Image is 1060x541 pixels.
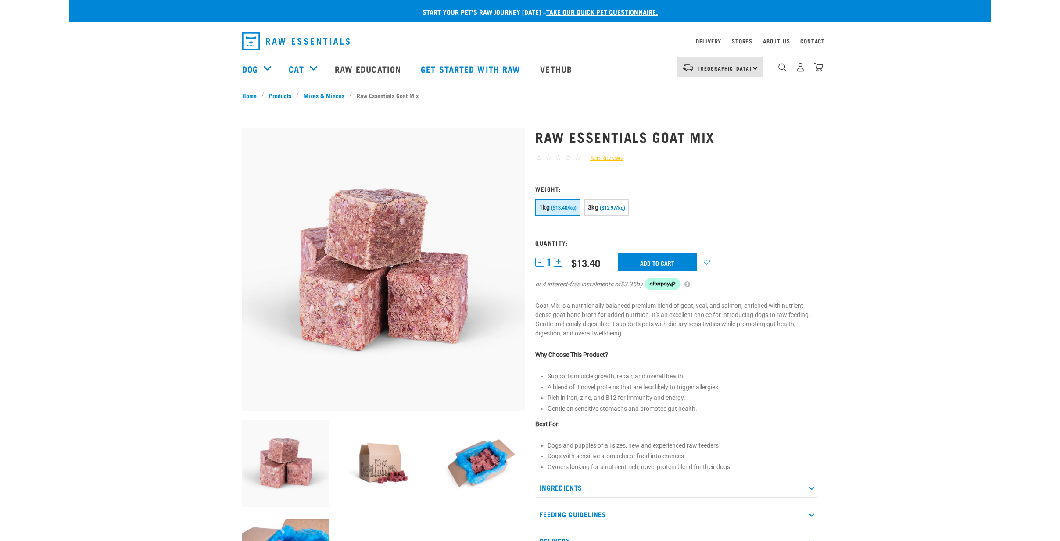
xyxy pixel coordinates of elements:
span: ☆ [574,153,581,163]
img: home-icon-1@2x.png [778,63,787,71]
div: $13.40 [571,257,600,268]
span: [GEOGRAPHIC_DATA] [698,67,752,70]
a: take our quick pet questionnaire. [546,10,658,14]
button: + [554,258,562,267]
span: ☆ [555,153,562,163]
img: Raw Essentials Bulk 10kg Raw Dog Food Box Exterior Design [340,420,427,507]
p: Goat Mix is a nutritionally balanced premium blend of goat, veal, and salmon, enriched with nutri... [535,301,818,338]
li: Dogs and puppies of all sizes, new and experienced raw feeders [548,441,818,450]
input: Add to cart [618,253,697,271]
p: Start your pet’s raw journey [DATE] – [76,7,997,17]
li: Supports muscle growth, repair, and overall health. [548,372,818,381]
p: Feeding Guidelines [535,505,818,524]
a: Home [242,91,261,100]
img: Goat M Ix 38448 [242,420,329,507]
div: or 4 interest-free instalments of by [535,278,818,290]
nav: dropdown navigation [235,29,825,53]
strong: Best For: [535,420,559,427]
a: Mixes & Minces [299,91,349,100]
strong: Why Choose This Product? [535,351,608,358]
nav: dropdown navigation [69,51,991,86]
img: van-moving.png [682,64,694,71]
a: Products [265,91,296,100]
span: ☆ [545,153,552,163]
img: Raw Essentials Bulk 10kg Raw Dog Food Box [437,420,525,507]
span: 3kg [588,204,598,211]
span: $3.35 [620,280,636,289]
span: ☆ [535,153,543,163]
h3: Weight: [535,185,818,192]
button: - [535,258,544,267]
img: user.png [796,63,805,72]
a: Vethub [531,51,583,86]
nav: breadcrumbs [242,91,818,100]
a: Cat [289,62,304,75]
span: 1kg [539,204,550,211]
img: Afterpay [645,278,680,290]
li: Rich in iron, zinc, and B12 for immunity and energy. [548,393,818,402]
a: Contact [800,39,825,43]
span: ☆ [564,153,572,163]
span: ($13.40/kg) [551,205,577,211]
li: Owners looking for a nutrient-rich, novel protein blend for their dogs [548,463,818,472]
span: 1 [546,258,551,267]
li: A blend of 3 novel proteins that are less likely to trigger allergies. [548,383,818,392]
button: 1kg ($13.40/kg) [535,199,580,216]
h3: Quantity: [535,239,818,246]
p: Ingredients [535,478,818,498]
button: 3kg ($12.97/kg) [584,199,629,216]
img: Goat M Ix 38448 [242,128,525,411]
h1: Raw Essentials Goat Mix [535,129,818,145]
a: Raw Education [326,51,412,86]
a: About Us [763,39,790,43]
span: ($12.97/kg) [600,205,625,211]
li: Dogs with sensitive stomachs or food intolerances [548,452,818,461]
a: See Reviews [581,153,623,163]
img: home-icon@2x.png [814,63,823,72]
a: Delivery [696,39,721,43]
a: Stores [732,39,752,43]
li: Gentle on sensitive stomachs and promotes gut health. [548,404,818,413]
img: Raw Essentials Logo [242,32,350,50]
a: Get started with Raw [412,51,531,86]
a: Dog [242,62,258,75]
